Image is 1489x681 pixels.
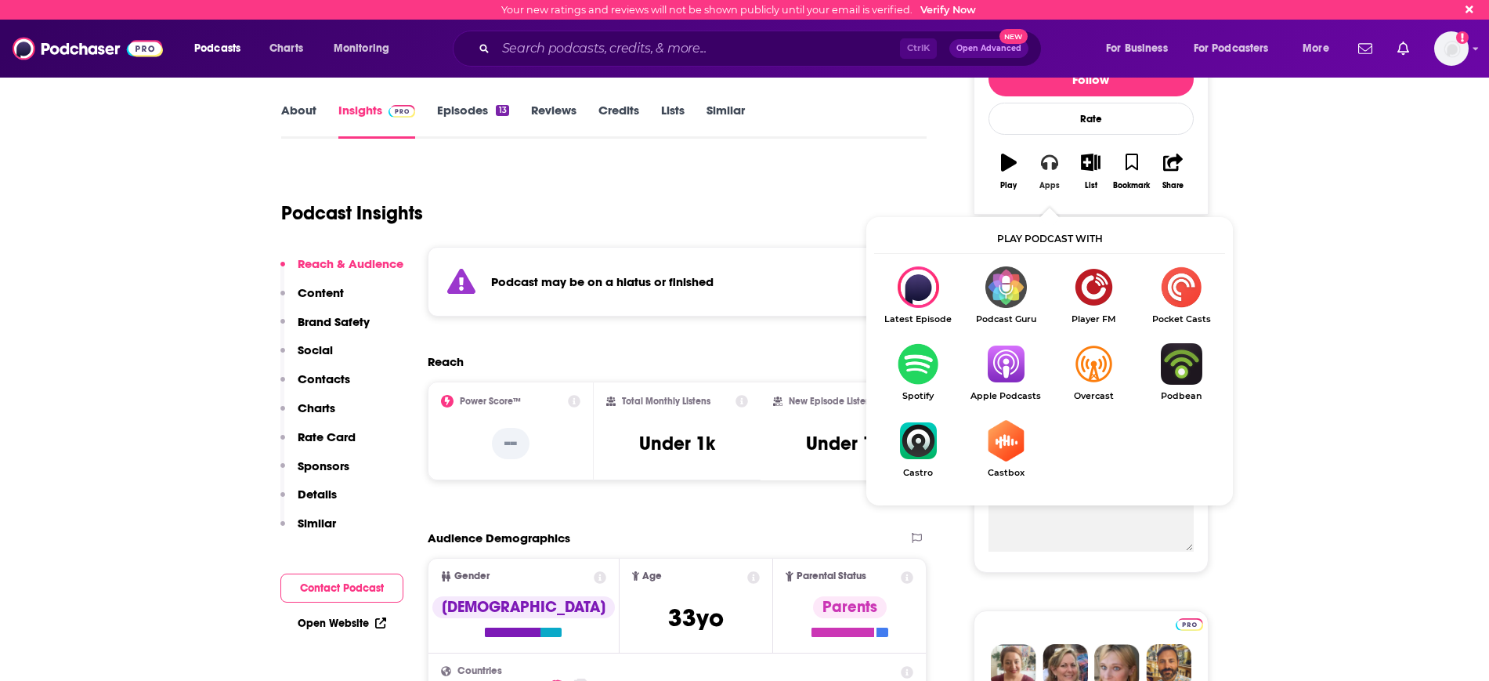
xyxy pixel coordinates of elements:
[806,432,882,455] h3: Under 1k
[280,371,350,400] button: Contacts
[1111,143,1152,200] button: Bookmark
[874,225,1225,254] div: Play podcast with
[1184,36,1292,61] button: open menu
[1039,181,1060,190] div: Apps
[1050,266,1137,324] a: Player FMPlayer FM
[639,432,715,455] h3: Under 1k
[468,31,1057,67] div: Search podcasts, credits, & more...
[962,468,1050,478] span: Castbox
[298,400,335,415] p: Charts
[183,36,261,61] button: open menu
[1050,343,1137,401] a: OvercastOvercast
[298,314,370,329] p: Brand Safety
[874,314,962,324] span: Latest Episode
[491,274,714,289] strong: Podcast may be on a hiatus or finished
[1292,36,1349,61] button: open menu
[661,103,685,139] a: Lists
[642,571,662,581] span: Age
[1352,35,1379,62] a: Show notifications dropdown
[1303,38,1329,60] span: More
[668,603,724,633] span: 33 yo
[988,143,1029,200] button: Play
[298,285,344,300] p: Content
[280,574,403,603] button: Contact Podcast
[1137,314,1225,324] span: Pocket Casts
[298,429,356,444] p: Rate Card
[13,34,163,63] img: Podchaser - Follow, Share and Rate Podcasts
[531,103,576,139] a: Reviews
[962,420,1050,478] a: CastboxCastbox
[962,266,1050,324] a: Podcast GuruPodcast Guru
[428,531,570,545] h2: Audience Demographics
[920,4,976,16] a: Verify Now
[1137,266,1225,324] a: Pocket CastsPocket Casts
[281,201,423,225] h1: Podcast Insights
[280,400,335,429] button: Charts
[1113,181,1150,190] div: Bookmark
[1070,143,1111,200] button: List
[280,458,349,487] button: Sponsors
[1176,616,1203,631] a: Pro website
[280,256,403,285] button: Reach & Audience
[988,103,1194,135] div: Rate
[1137,391,1225,401] span: Podbean
[874,468,962,478] span: Castro
[1162,181,1184,190] div: Share
[460,396,521,407] h2: Power Score™
[707,103,745,139] a: Similar
[194,38,240,60] span: Podcasts
[598,103,639,139] a: Credits
[1085,181,1097,190] div: List
[298,516,336,531] p: Similar
[280,314,370,343] button: Brand Safety
[457,666,502,676] span: Countries
[1176,618,1203,631] img: Podchaser Pro
[962,343,1050,401] a: Apple PodcastsApple Podcasts
[1434,31,1469,66] button: Show profile menu
[280,516,336,545] button: Similar
[962,391,1050,401] span: Apple Podcasts
[900,38,937,59] span: Ctrl K
[789,396,875,407] h2: New Episode Listens
[389,105,416,118] img: Podchaser Pro
[298,342,333,357] p: Social
[323,36,410,61] button: open menu
[428,354,464,369] h2: Reach
[1456,31,1469,44] svg: Email not verified
[1050,314,1137,324] span: Player FM
[1137,343,1225,401] a: PodbeanPodbean
[956,45,1021,53] span: Open Advanced
[813,596,887,618] div: Parents
[492,428,529,459] p: --
[1000,181,1017,190] div: Play
[280,342,333,371] button: Social
[1152,143,1193,200] button: Share
[280,429,356,458] button: Rate Card
[1391,35,1415,62] a: Show notifications dropdown
[1434,31,1469,66] span: Logged in as MelissaPS
[454,571,490,581] span: Gender
[298,617,386,630] a: Open Website
[874,266,962,324] div: The Cybersecurity Crowd on Latest Episode
[874,391,962,401] span: Spotify
[496,105,508,116] div: 13
[1029,143,1070,200] button: Apps
[338,103,416,139] a: InsightsPodchaser Pro
[298,487,337,502] p: Details
[281,103,316,139] a: About
[280,487,337,516] button: Details
[988,62,1194,96] button: Follow
[1050,391,1137,401] span: Overcast
[298,458,349,473] p: Sponsors
[334,38,389,60] span: Monitoring
[437,103,508,139] a: Episodes13
[962,314,1050,324] span: Podcast Guru
[874,420,962,478] a: CastroCastro
[1194,38,1269,60] span: For Podcasters
[496,36,900,61] input: Search podcasts, credits, & more...
[432,596,615,618] div: [DEMOGRAPHIC_DATA]
[280,285,344,314] button: Content
[874,343,962,401] a: SpotifySpotify
[259,36,313,61] a: Charts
